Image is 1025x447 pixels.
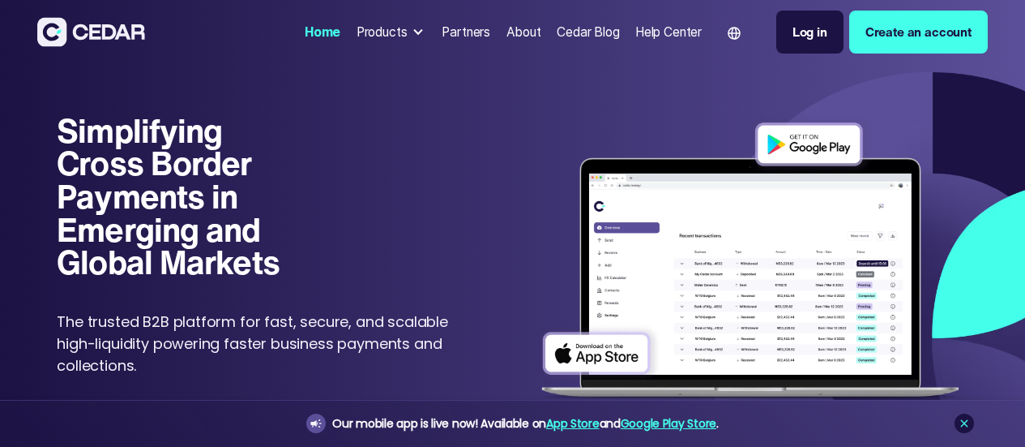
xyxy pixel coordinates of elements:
img: announcement [310,417,322,430]
a: Create an account [849,11,988,54]
div: Cedar Blog [557,23,619,41]
a: Log in [776,11,843,54]
img: Dashboard of transactions [532,114,967,411]
h1: Simplifying Cross Border Payments in Emerging and Global Markets [57,114,304,279]
div: About [506,23,541,41]
p: The trusted B2B platform for fast, secure, and scalable high-liquidity powering faster business p... [57,311,469,376]
a: Cedar Blog [550,15,626,49]
a: Home [298,15,347,49]
div: Log in [792,23,827,41]
div: Partners [442,23,490,41]
a: Help Center [629,15,708,49]
div: Help Center [635,23,702,41]
img: world icon [728,27,741,40]
div: Our mobile app is live now! Available on and . [332,414,718,434]
a: Google Play Store [621,415,716,432]
div: Products [357,23,408,41]
a: About [500,15,548,49]
a: Partners [436,15,497,49]
div: Products [350,16,433,48]
a: App Store [546,415,599,432]
div: Home [305,23,340,41]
